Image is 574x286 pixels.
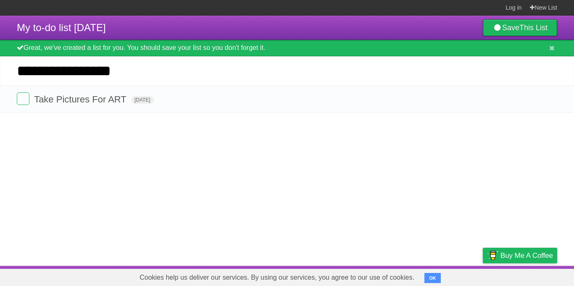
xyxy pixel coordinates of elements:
[504,268,557,284] a: Suggest a feature
[17,22,106,33] span: My to-do list [DATE]
[487,248,498,262] img: Buy me a coffee
[131,269,423,286] span: Cookies help us deliver our services. By using our services, you agree to our use of cookies.
[472,268,494,284] a: Privacy
[483,248,557,263] a: Buy me a coffee
[443,268,462,284] a: Terms
[500,248,553,263] span: Buy me a coffee
[399,268,433,284] a: Developers
[519,24,548,32] b: This List
[483,19,557,36] a: SaveThis List
[17,92,29,105] label: Done
[131,96,154,104] span: [DATE]
[371,268,389,284] a: About
[34,94,129,105] span: Take Pictures For ART
[424,273,441,283] button: OK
